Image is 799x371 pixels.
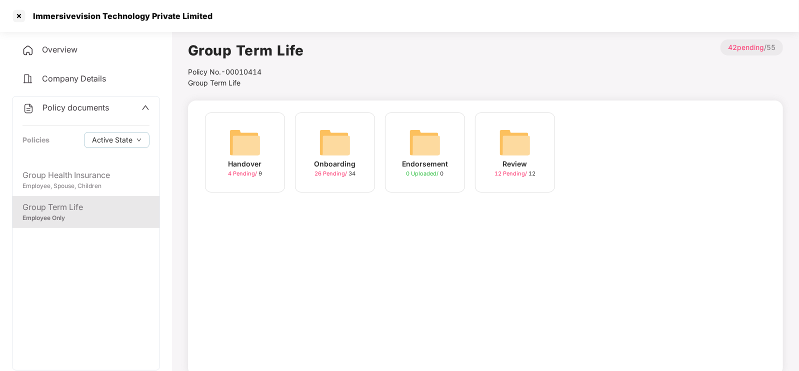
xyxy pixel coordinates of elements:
[42,102,109,112] span: Policy documents
[229,126,261,158] img: svg+xml;base64,PHN2ZyB4bWxucz0iaHR0cDovL3d3dy53My5vcmcvMjAwMC9zdmciIHdpZHRoPSI2NCIgaGVpZ2h0PSI2NC...
[22,213,149,223] div: Employee Only
[22,73,34,85] img: svg+xml;base64,PHN2ZyB4bWxucz0iaHR0cDovL3d3dy53My5vcmcvMjAwMC9zdmciIHdpZHRoPSIyNCIgaGVpZ2h0PSIyNC...
[42,44,77,54] span: Overview
[136,137,141,143] span: down
[22,201,149,213] div: Group Term Life
[720,39,783,55] p: / 55
[314,170,348,177] span: 26 Pending /
[406,169,444,178] div: 0
[228,169,262,178] div: 9
[728,43,764,51] span: 42 pending
[84,132,149,148] button: Active Statedown
[27,11,212,21] div: Immersivevision Technology Private Limited
[42,73,106,83] span: Company Details
[188,66,304,77] div: Policy No.- 00010414
[92,134,132,145] span: Active State
[188,78,240,87] span: Group Term Life
[314,158,356,169] div: Onboarding
[228,158,262,169] div: Handover
[188,39,304,61] h1: Group Term Life
[141,103,149,111] span: up
[406,170,440,177] span: 0 Uploaded /
[314,169,355,178] div: 34
[22,169,149,181] div: Group Health Insurance
[319,126,351,158] img: svg+xml;base64,PHN2ZyB4bWxucz0iaHR0cDovL3d3dy53My5vcmcvMjAwMC9zdmciIHdpZHRoPSI2NCIgaGVpZ2h0PSI2NC...
[22,181,149,191] div: Employee, Spouse, Children
[402,158,448,169] div: Endorsement
[22,102,34,114] img: svg+xml;base64,PHN2ZyB4bWxucz0iaHR0cDovL3d3dy53My5vcmcvMjAwMC9zdmciIHdpZHRoPSIyNCIgaGVpZ2h0PSIyNC...
[494,169,535,178] div: 12
[499,126,531,158] img: svg+xml;base64,PHN2ZyB4bWxucz0iaHR0cDovL3d3dy53My5vcmcvMjAwMC9zdmciIHdpZHRoPSI2NCIgaGVpZ2h0PSI2NC...
[22,44,34,56] img: svg+xml;base64,PHN2ZyB4bWxucz0iaHR0cDovL3d3dy53My5vcmcvMjAwMC9zdmciIHdpZHRoPSIyNCIgaGVpZ2h0PSIyNC...
[503,158,527,169] div: Review
[409,126,441,158] img: svg+xml;base64,PHN2ZyB4bWxucz0iaHR0cDovL3d3dy53My5vcmcvMjAwMC9zdmciIHdpZHRoPSI2NCIgaGVpZ2h0PSI2NC...
[228,170,258,177] span: 4 Pending /
[22,134,49,145] div: Policies
[494,170,528,177] span: 12 Pending /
